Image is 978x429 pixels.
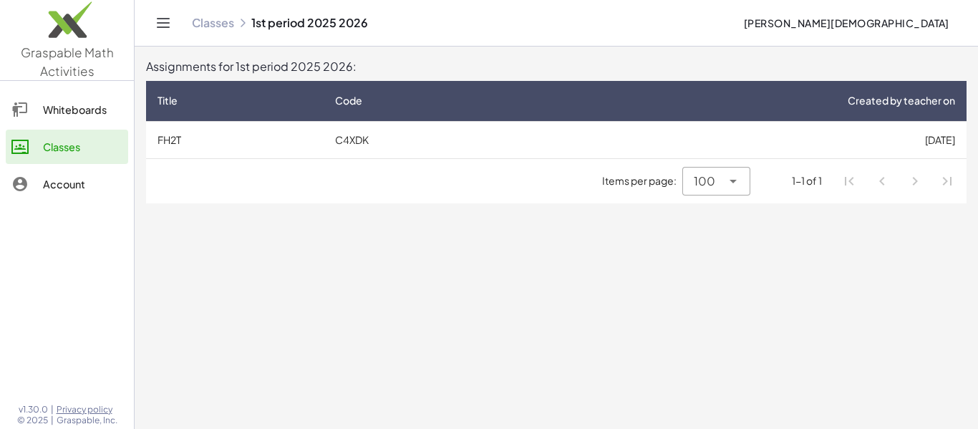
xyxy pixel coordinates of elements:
[335,93,362,108] span: Code
[146,121,324,158] td: FH2T
[43,101,122,118] div: Whiteboards
[6,167,128,201] a: Account
[146,58,967,75] div: Assignments for 1st period 2025 2026:
[192,16,234,30] a: Classes
[732,10,961,36] button: [PERSON_NAME][DEMOGRAPHIC_DATA]
[57,404,117,415] a: Privacy policy
[848,93,955,108] span: Created by teacher on
[152,11,175,34] button: Toggle navigation
[523,121,967,158] td: [DATE]
[21,44,114,79] span: Graspable Math Activities
[694,173,715,190] span: 100
[833,165,964,198] nav: Pagination Navigation
[57,415,117,426] span: Graspable, Inc.
[743,16,949,29] span: [PERSON_NAME][DEMOGRAPHIC_DATA]
[6,92,128,127] a: Whiteboards
[324,121,523,158] td: C4XDK
[6,130,128,164] a: Classes
[602,173,682,188] span: Items per page:
[792,173,822,188] div: 1-1 of 1
[19,404,48,415] span: v1.30.0
[43,138,122,155] div: Classes
[51,415,54,426] span: |
[158,93,178,108] span: Title
[43,175,122,193] div: Account
[17,415,48,426] span: © 2025
[51,404,54,415] span: |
